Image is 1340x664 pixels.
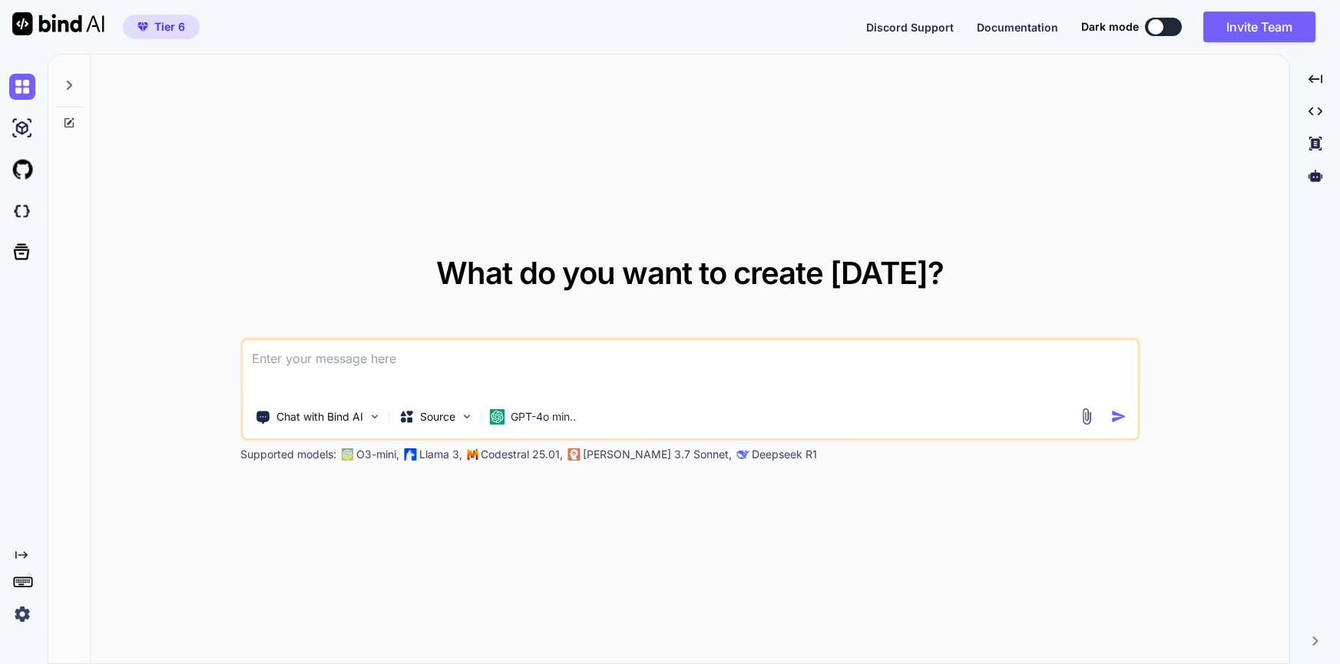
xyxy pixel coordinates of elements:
[276,409,363,424] p: Chat with Bind AI
[866,21,954,34] span: Discord Support
[511,409,576,424] p: GPT-4o min..
[137,22,148,31] img: premium
[489,409,505,424] img: GPT-4o mini
[9,157,35,183] img: githubLight
[1081,19,1139,35] span: Dark mode
[9,601,35,627] img: settings
[404,448,416,461] img: Llama2
[240,447,336,462] p: Supported models:
[341,448,353,461] img: GPT-4
[356,447,399,462] p: O3-mini,
[736,448,749,461] img: claude
[583,447,732,462] p: [PERSON_NAME] 3.7 Sonnet,
[977,19,1058,35] button: Documentation
[460,410,473,423] img: Pick Models
[12,12,104,35] img: Bind AI
[123,15,200,39] button: premiumTier 6
[567,448,580,461] img: claude
[1110,408,1127,424] img: icon
[368,410,381,423] img: Pick Tools
[977,21,1058,34] span: Documentation
[866,19,954,35] button: Discord Support
[9,198,35,224] img: darkCloudIdeIcon
[436,254,944,292] span: What do you want to create [DATE]?
[1077,408,1095,425] img: attachment
[9,74,35,100] img: chat
[154,19,185,35] span: Tier 6
[481,447,563,462] p: Codestral 25.01,
[467,449,478,460] img: Mistral-AI
[752,447,817,462] p: Deepseek R1
[420,409,455,424] p: Source
[9,115,35,141] img: ai-studio
[1203,12,1315,42] button: Invite Team
[419,447,462,462] p: Llama 3,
